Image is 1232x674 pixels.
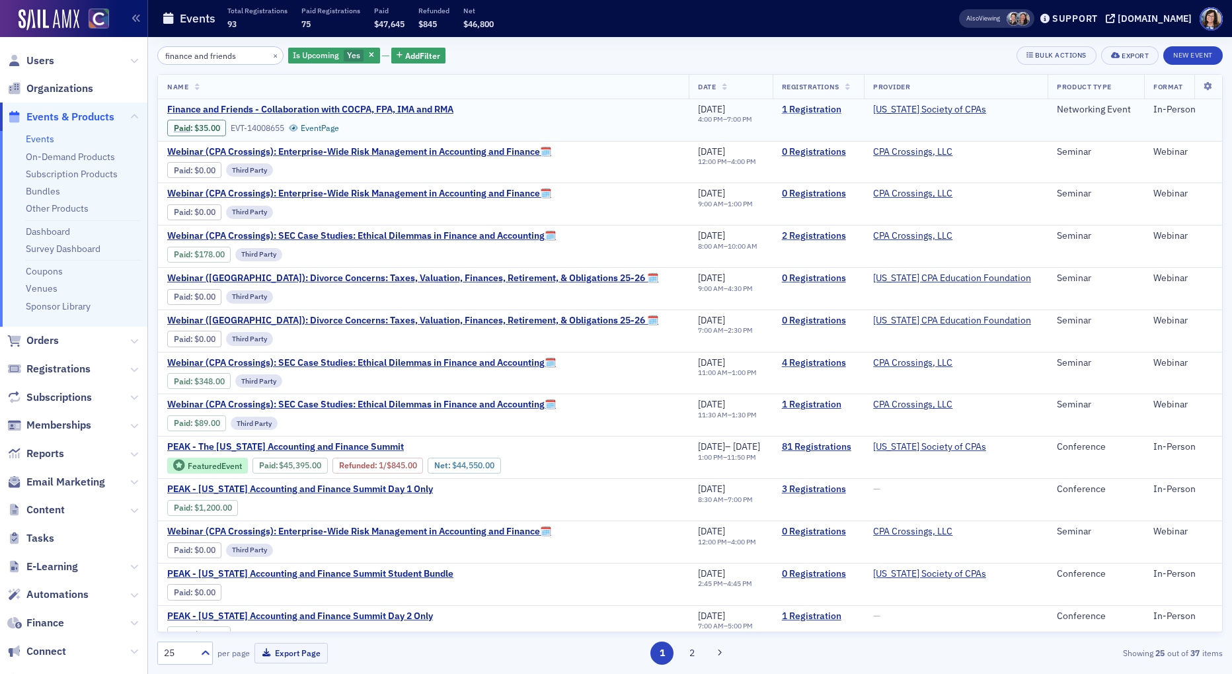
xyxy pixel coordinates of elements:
a: Paid [174,123,190,133]
div: Conference [1057,568,1135,580]
span: Viewing [966,14,1000,23]
a: [US_STATE] Society of CPAs [873,104,986,116]
span: [DATE] [698,187,725,199]
div: Third Party [226,206,273,219]
div: Featured Event [167,458,248,474]
div: Also [966,14,979,22]
a: 81 Registrations [782,441,855,453]
a: Paid [174,334,190,344]
span: : [174,334,194,344]
a: CPA Crossings, LLC [873,526,952,538]
a: Events & Products [7,110,114,124]
div: Paid: 1 - $8900 [167,415,226,431]
span: Colorado Society of CPAs [873,104,986,116]
a: Content [7,503,65,517]
span: Colorado Society of CPAs [873,441,986,453]
div: Paid: 1 - $3500 [167,120,226,136]
span: Events & Products [26,110,114,124]
a: EventPage [289,123,339,133]
span: [DATE] [733,441,760,452]
span: [DATE] [698,610,725,622]
a: Tasks [7,531,54,546]
span: — [873,483,880,495]
span: — [873,610,880,622]
a: Connect [7,644,66,659]
div: Yes [288,48,380,64]
label: per page [217,647,250,659]
div: – [698,326,753,335]
a: [US_STATE] CPA Education Foundation [873,273,1031,284]
a: Events [26,133,54,145]
div: – [698,453,760,462]
time: 7:00 PM [728,495,753,504]
span: Webinar (CPA Crossings): SEC Case Studies: Ethical Dilemmas in Finance and Accounting🗓️ [167,357,556,369]
span: Tasks [26,531,54,546]
div: Seminar [1057,399,1135,411]
span: Name [167,82,188,91]
span: CPA Crossings, LLC [873,526,956,538]
time: 10:00 AM [728,241,757,251]
span: CPA Crossings, LLC [873,399,956,411]
span: $1,200.00 [194,503,232,513]
div: – [698,579,752,588]
button: × [270,49,282,61]
time: 1:30 PM [732,410,757,419]
div: Webinar [1153,526,1213,538]
div: Paid: 122 - $4539500 [252,458,328,474]
a: 0 Registrations [782,273,855,284]
a: Finance [7,616,64,630]
span: Yes [347,50,360,60]
a: Webinar (CPA Crossings): Enterprise-Wide Risk Management in Accounting and Finance🗓️ [167,526,551,538]
time: 12:00 PM [698,537,727,546]
button: 2 [681,642,704,665]
time: 11:50 PM [727,452,756,462]
div: Seminar [1057,188,1135,200]
span: Orders [26,333,59,348]
a: Paid [174,630,190,640]
a: PEAK - [US_STATE] Accounting and Finance Summit Day 1 Only [167,484,433,495]
span: Finance and Friends - Collaboration with COCPA, FPA, IMA and RMA [167,104,453,116]
a: 0 Registrations [782,315,855,327]
img: SailAMX [89,9,109,29]
span: $845 [418,19,437,29]
span: CPA Crossings, LLC [873,230,956,242]
a: Webinar (CPA Crossings): SEC Case Studies: Ethical Dilemmas in Finance and Accounting🗓️ [167,399,556,411]
span: Format [1153,82,1182,91]
div: Seminar [1057,357,1135,369]
span: Webinar (CA): Divorce Concerns: Taxes, Valuation, Finances, Retirement, & Obligations 25-26 🗓 [167,315,658,327]
span: $0.00 [194,292,215,302]
div: – [698,411,757,419]
div: Paid: 0 - $0 [167,204,221,220]
span: Product Type [1057,82,1111,91]
span: $400.00 [194,630,225,640]
span: Colorado Society of CPAs [873,568,986,580]
a: CPA Crossings, LLC [873,357,952,369]
span: Pamela Galey-Coleman [1007,12,1020,26]
time: 2:45 PM [698,579,723,588]
div: Webinar [1153,315,1213,327]
span: PEAK - Colorado Accounting and Finance Summit Student Bundle [167,568,453,580]
div: Paid: 0 - $0 [167,331,221,347]
span: : [174,630,194,640]
span: Organizations [26,81,93,96]
div: – [698,242,757,251]
span: California CPA Education Foundation [873,273,1031,284]
a: Paid [174,418,190,428]
span: CPA Crossings, LLC [873,146,956,158]
span: : [174,545,194,555]
span: $0.00 [194,334,215,344]
div: – [698,495,753,504]
div: Webinar [1153,146,1213,158]
div: – [698,157,756,166]
a: Registrations [7,362,91,376]
div: Paid: 0 - $0 [167,542,221,558]
div: Conference [1057,484,1135,495]
a: CPA Crossings, LLC [873,230,952,242]
div: Third Party [226,332,273,345]
a: Paid [174,587,190,597]
a: Users [7,54,54,68]
div: Featured Event [188,462,242,470]
a: [US_STATE] CPA Education Foundation [873,315,1031,327]
a: [US_STATE] Society of CPAs [873,568,986,580]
